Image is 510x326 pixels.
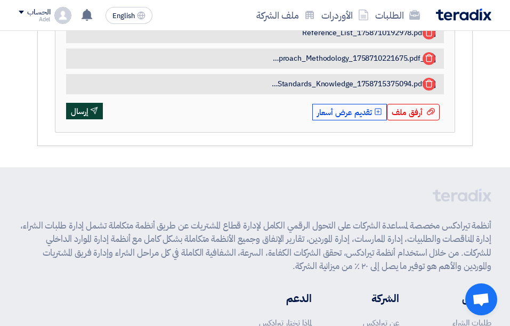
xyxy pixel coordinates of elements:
[318,3,372,28] a: الأوردرات
[302,28,425,38] span: Reference_List_1758710192978.pdf
[253,3,318,28] a: ملف الشركة
[372,3,423,28] a: الطلبات
[66,103,103,120] button: إرسال
[465,283,497,315] div: Open chat
[431,290,491,306] li: الحلول
[271,54,425,63] span: _Technical_Approach_Methodology_1758710221675.pdf
[271,79,425,89] span: Regulations_and_Standards_Knowledge_1758715375094.pdf
[392,107,423,118] span: أرفق ملف
[19,17,50,22] div: Adel
[436,9,491,21] img: Teradix logo
[54,7,71,24] img: profile_test.png
[344,290,399,306] li: الشركة
[27,8,50,17] div: الحساب
[19,219,491,273] p: أنظمة تيرادكس مخصصة لمساعدة الشركات على التحول الرقمي الكامل لإدارة قطاع المشتريات عن طريق أنظمة ...
[106,7,152,24] button: English
[258,290,312,306] li: الدعم
[112,12,135,20] span: English
[312,104,387,121] button: تقديم عرض أسعار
